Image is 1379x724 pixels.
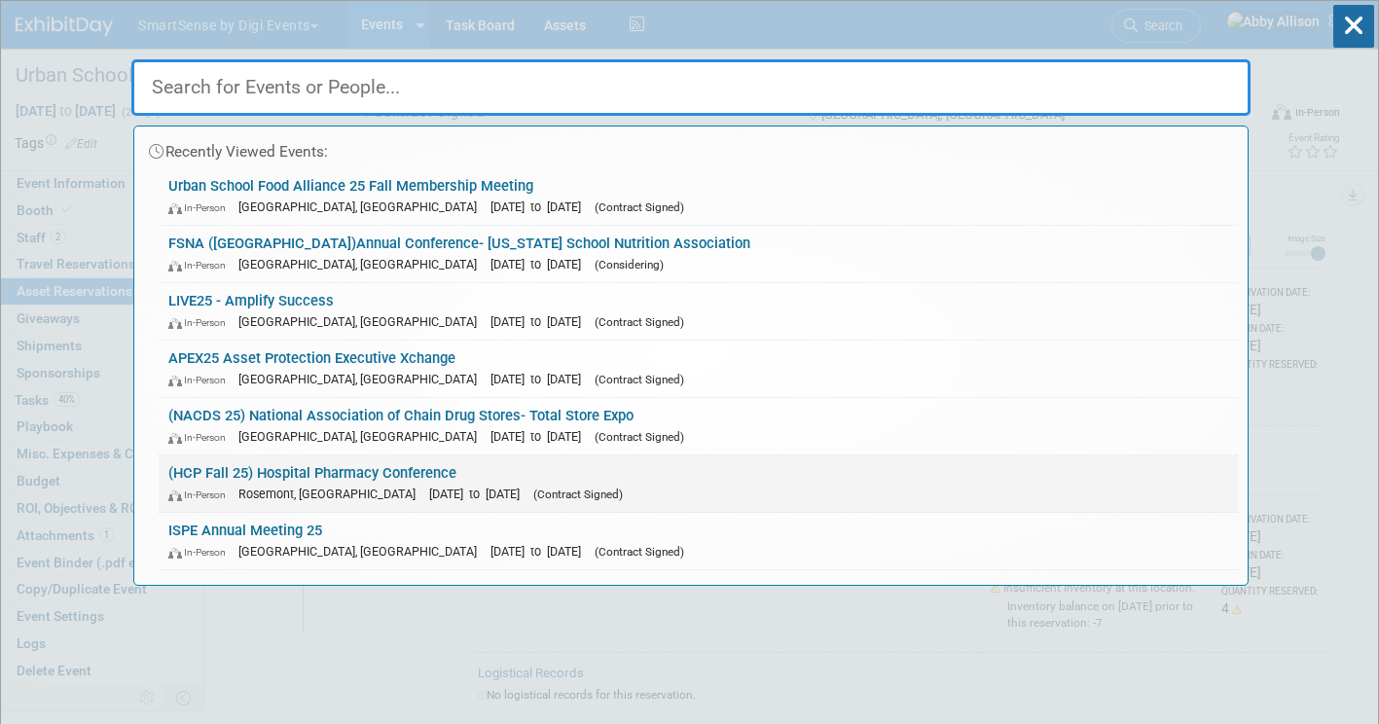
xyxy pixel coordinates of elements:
[159,455,1238,512] a: (HCP Fall 25) Hospital Pharmacy Conference In-Person Rosemont, [GEOGRAPHIC_DATA] [DATE] to [DATE]...
[168,374,235,386] span: In-Person
[490,199,591,214] span: [DATE] to [DATE]
[238,429,487,444] span: [GEOGRAPHIC_DATA], [GEOGRAPHIC_DATA]
[595,545,684,559] span: (Contract Signed)
[595,373,684,386] span: (Contract Signed)
[595,315,684,329] span: (Contract Signed)
[238,372,487,386] span: [GEOGRAPHIC_DATA], [GEOGRAPHIC_DATA]
[595,430,684,444] span: (Contract Signed)
[490,429,591,444] span: [DATE] to [DATE]
[144,127,1238,168] div: Recently Viewed Events:
[159,398,1238,454] a: (NACDS 25) National Association of Chain Drug Stores- Total Store Expo In-Person [GEOGRAPHIC_DATA...
[159,226,1238,282] a: FSNA ([GEOGRAPHIC_DATA])Annual Conference- [US_STATE] School Nutrition Association In-Person [GEO...
[168,316,235,329] span: In-Person
[238,544,487,559] span: [GEOGRAPHIC_DATA], [GEOGRAPHIC_DATA]
[238,487,425,501] span: Rosemont, [GEOGRAPHIC_DATA]
[159,168,1238,225] a: Urban School Food Alliance 25 Fall Membership Meeting In-Person [GEOGRAPHIC_DATA], [GEOGRAPHIC_DA...
[131,59,1251,116] input: Search for Events or People...
[595,200,684,214] span: (Contract Signed)
[168,259,235,271] span: In-Person
[159,513,1238,569] a: ISPE Annual Meeting 25 In-Person [GEOGRAPHIC_DATA], [GEOGRAPHIC_DATA] [DATE] to [DATE] (Contract ...
[168,431,235,444] span: In-Person
[490,544,591,559] span: [DATE] to [DATE]
[238,199,487,214] span: [GEOGRAPHIC_DATA], [GEOGRAPHIC_DATA]
[238,257,487,271] span: [GEOGRAPHIC_DATA], [GEOGRAPHIC_DATA]
[159,283,1238,340] a: LIVE25 - Amplify Success In-Person [GEOGRAPHIC_DATA], [GEOGRAPHIC_DATA] [DATE] to [DATE] (Contrac...
[490,257,591,271] span: [DATE] to [DATE]
[168,201,235,214] span: In-Person
[168,546,235,559] span: In-Person
[490,314,591,329] span: [DATE] to [DATE]
[490,372,591,386] span: [DATE] to [DATE]
[238,314,487,329] span: [GEOGRAPHIC_DATA], [GEOGRAPHIC_DATA]
[533,488,623,501] span: (Contract Signed)
[159,341,1238,397] a: APEX25 Asset Protection Executive Xchange In-Person [GEOGRAPHIC_DATA], [GEOGRAPHIC_DATA] [DATE] t...
[429,487,529,501] span: [DATE] to [DATE]
[168,489,235,501] span: In-Person
[595,258,664,271] span: (Considering)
